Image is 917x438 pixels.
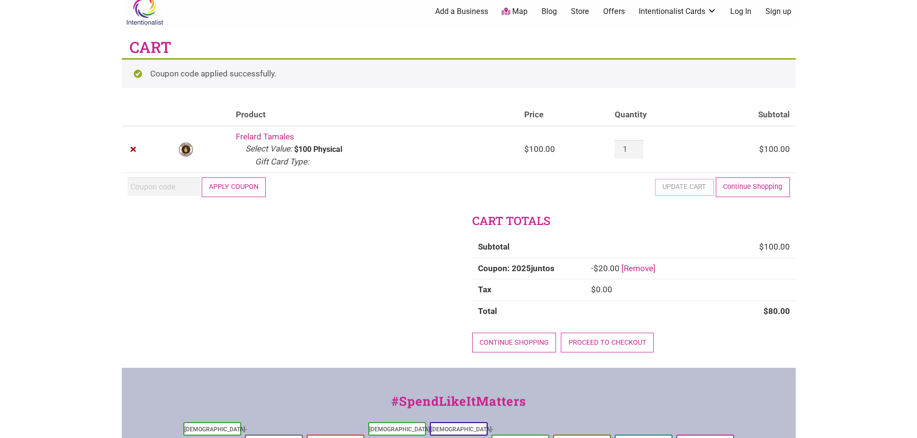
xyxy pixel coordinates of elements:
bdi: 100.00 [759,144,790,154]
bdi: 0.00 [591,285,612,294]
a: Blog [542,6,557,17]
th: Coupon: 2025juntos [472,258,585,279]
span: $ [759,144,764,154]
bdi: 80.00 [763,306,790,316]
div: Coupon code applied successfully. [122,58,796,88]
a: Frelard Tamales [236,132,294,141]
th: Quantity [609,104,703,126]
a: Remove 2025juntos coupon [621,263,656,273]
a: Log In [730,6,751,17]
a: Store [571,6,589,17]
input: Product quantity [615,140,643,159]
img: Frelard Tamales logo [178,142,194,157]
th: Subtotal [472,237,585,258]
div: #SpendLikeItMatters [122,392,796,420]
a: Add a Business [435,6,488,17]
dt: Select Value: [245,143,292,155]
p: $100 [294,146,311,153]
th: Product [230,104,518,126]
th: Total [472,300,585,322]
span: $ [524,144,529,154]
h1: Cart [129,37,171,58]
a: Map [502,6,528,17]
th: Subtotal [703,104,796,126]
bdi: 100.00 [759,242,790,251]
h2: Cart totals [472,213,796,229]
span: $ [759,242,764,251]
a: Intentionalist Cards [639,6,717,17]
span: 20.00 [594,263,620,273]
dt: Gift Card Type: [255,156,309,168]
span: $ [594,263,598,273]
button: Update cart [655,179,714,195]
a: Continue shopping [472,333,556,352]
button: Apply coupon [202,177,266,197]
td: - [585,258,796,279]
a: Continue Shopping [716,177,790,197]
input: Coupon code [128,177,200,196]
a: Proceed to checkout [561,333,654,352]
th: Price [518,104,609,126]
a: Offers [603,6,625,17]
a: Sign up [765,6,791,17]
span: $ [591,285,596,294]
bdi: 100.00 [524,144,555,154]
span: $ [763,306,768,316]
a: Remove Frelard Tamales from cart [128,143,140,156]
p: Physical [313,146,342,153]
th: Tax [472,279,585,300]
